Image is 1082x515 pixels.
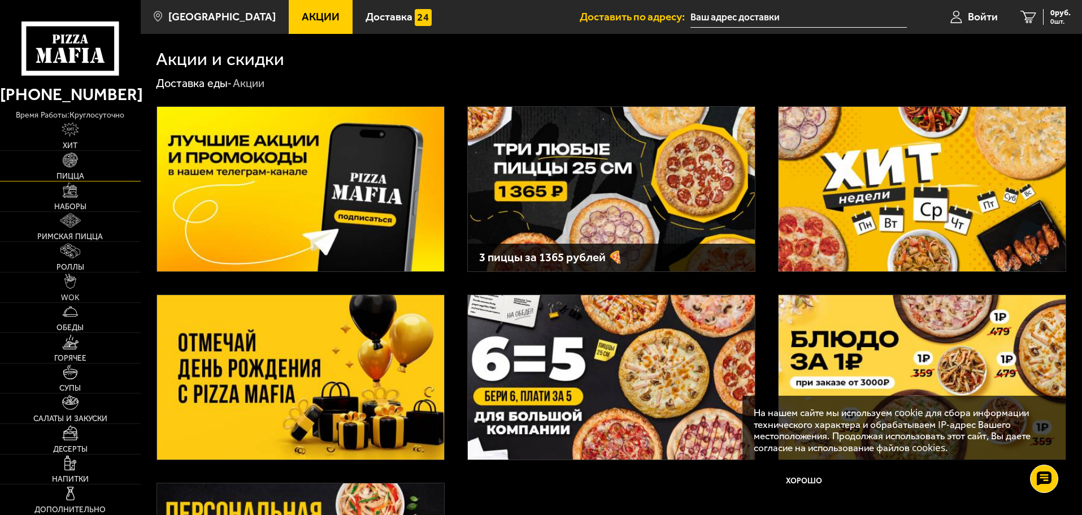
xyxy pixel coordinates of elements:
span: 0 руб. [1050,9,1071,17]
span: 0 шт. [1050,18,1071,25]
span: Наборы [54,202,86,210]
input: Ваш адрес доставки [690,7,907,28]
a: Доставка еды- [156,75,231,90]
span: Горячее [54,354,86,362]
span: Напитки [52,475,89,483]
span: Обеды [57,323,84,331]
img: 15daf4d41897b9f0e9f617042186c801.svg [415,9,432,26]
span: WOK [61,293,79,301]
h3: 3 пиццы за 1365 рублей 🍕 [479,252,744,263]
span: Хит [63,141,77,149]
span: Роллы [57,263,84,271]
span: [GEOGRAPHIC_DATA] [168,11,276,22]
p: На нашем сайте мы используем cookie для сбора информации технического характера и обрабатываем IP... [754,407,1049,454]
span: Войти [968,11,998,22]
span: Пицца [57,172,84,180]
span: Дополнительно [34,505,106,513]
h1: Акции и скидки [156,49,284,67]
a: 3 пиццы за 1365 рублей 🍕 [467,106,755,272]
button: Хорошо [754,465,855,499]
div: Акции [233,76,264,90]
span: Десерты [53,445,88,453]
span: Салаты и закуски [33,414,107,422]
span: Супы [59,384,81,392]
span: Доставить по адресу: [580,11,690,22]
span: Акции [302,11,340,22]
span: Доставка [366,11,412,22]
span: Римская пицца [37,232,103,240]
